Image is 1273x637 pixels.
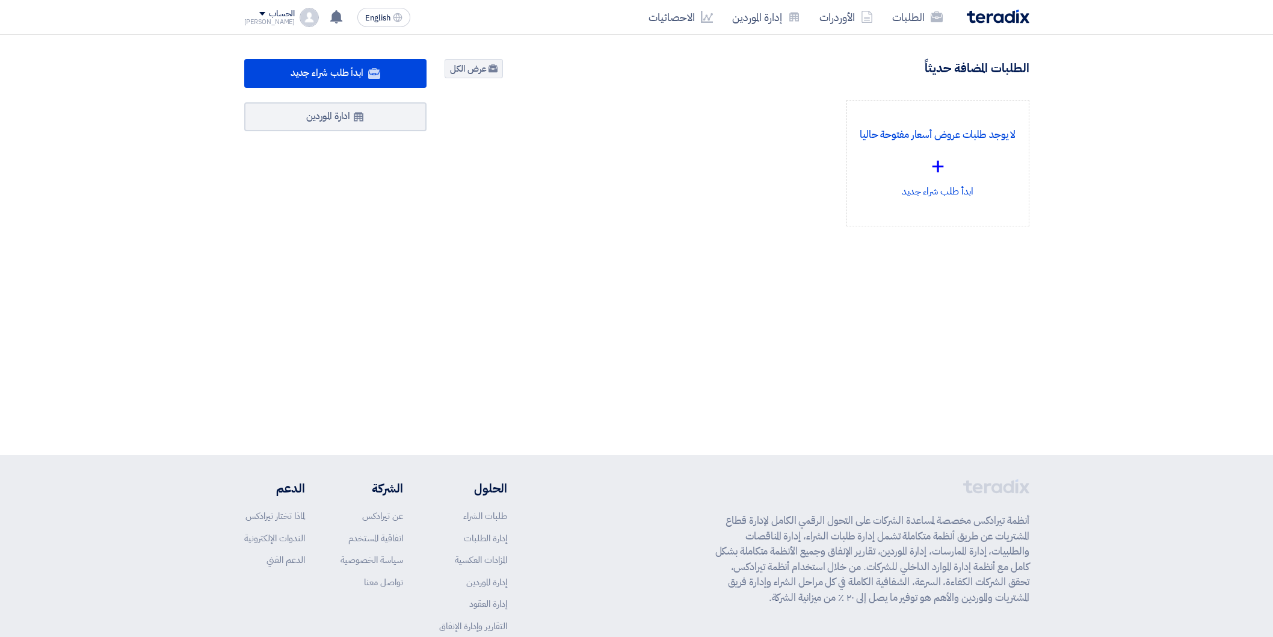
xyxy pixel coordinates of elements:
[439,479,507,497] li: الحلول
[357,8,410,27] button: English
[464,532,507,545] a: إدارة الطلبات
[300,8,319,27] img: profile_test.png
[469,597,507,611] a: إدارة العقود
[639,3,723,31] a: الاحصائيات
[439,620,507,633] a: التقارير وإدارة الإنفاق
[857,110,1019,216] div: ابدأ طلب شراء جديد
[365,14,390,22] span: English
[364,576,403,589] a: تواصل معنا
[857,127,1019,143] p: لا يوجد طلبات عروض أسعار مفتوحة حاليا
[348,532,403,545] a: اتفاقية المستخدم
[267,553,305,567] a: الدعم الفني
[244,479,305,497] li: الدعم
[810,3,883,31] a: الأوردرات
[925,60,1029,76] h4: الطلبات المضافة حديثاً
[723,3,810,31] a: إدارة الموردين
[883,3,952,31] a: الطلبات
[244,102,427,131] a: ادارة الموردين
[466,576,507,589] a: إدارة الموردين
[341,479,403,497] li: الشركة
[269,9,295,19] div: الحساب
[967,10,1029,23] img: Teradix logo
[463,509,507,523] a: طلبات الشراء
[245,509,305,523] a: لماذا تختار تيرادكس
[455,553,507,567] a: المزادات العكسية
[291,66,363,80] span: ابدأ طلب شراء جديد
[445,59,503,78] a: عرض الكل
[244,532,305,545] a: الندوات الإلكترونية
[857,148,1019,184] div: +
[244,19,295,25] div: [PERSON_NAME]
[715,513,1029,605] p: أنظمة تيرادكس مخصصة لمساعدة الشركات على التحول الرقمي الكامل لإدارة قطاع المشتريات عن طريق أنظمة ...
[341,553,403,567] a: سياسة الخصوصية
[362,509,403,523] a: عن تيرادكس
